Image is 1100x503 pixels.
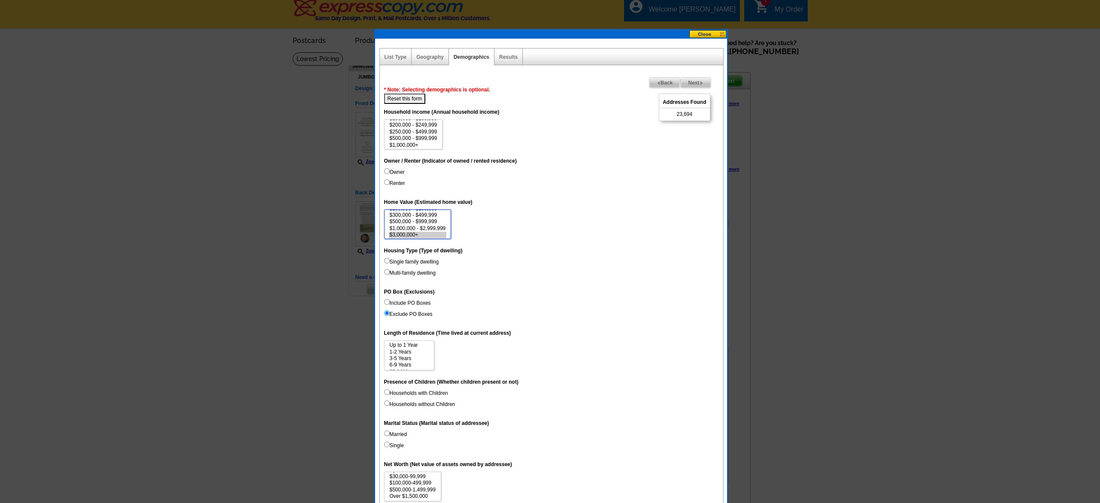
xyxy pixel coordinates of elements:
input: Single [384,442,390,447]
span: * Note: Selecting demographics is optional. [384,87,490,93]
option: $200,000 - $249,999 [389,122,438,128]
label: Home Value (Estimated home value) [384,198,473,206]
option: Over $1,500,000 [389,493,436,500]
a: Demographics [454,54,489,60]
input: Exclude PO Boxes [384,310,390,316]
a: Geography [416,54,443,60]
span: Addresses Found [659,97,709,108]
option: $100,000-499,999 [389,480,436,486]
option: $1,000,000+ [389,142,438,148]
button: Reset this form [384,94,426,104]
input: Include PO Boxes [384,299,390,305]
label: Net Worth (Net value of assets owned by addressee) [384,461,512,468]
label: Renter [384,179,405,187]
label: Households with Children [384,389,448,397]
option: $500,000 - $999,999 [389,218,447,225]
label: Include PO Boxes [384,299,431,307]
option: 1-2 Years [389,349,430,355]
option: $30,000-99,999 [389,473,436,480]
option: $250,000 - $499,999 [389,129,438,135]
label: Housing Type (Type of dwelling) [384,247,463,255]
label: Single family dwelling [384,258,439,266]
span: Back [649,78,680,88]
input: Multi-family dwelling [384,269,390,275]
span: 23,694 [676,110,692,118]
a: Next [680,77,711,88]
label: Single [384,442,404,449]
option: 6-9 Years [389,362,430,368]
label: Households without Children [384,400,455,408]
a: Back [649,77,681,88]
label: PO Box (Exclusions) [384,288,435,296]
label: Marital Status (Marital status of addressee) [384,419,489,427]
img: button-next-arrow-gray.png [700,81,703,85]
input: Married [384,430,390,436]
label: Multi-family dwelling [384,269,436,277]
input: Owner [384,168,390,174]
a: Results [499,54,518,60]
option: 3-5 Years [389,355,430,362]
span: Next [681,78,710,88]
iframe: LiveChat chat widget [979,476,1100,503]
option: $500,000-1,499,999 [389,487,436,493]
label: Presence of Children (Whether children present or not) [384,378,518,386]
label: Owner / Renter (Indicator of owned / rented residence) [384,157,517,165]
label: Exclude PO Boxes [384,310,433,318]
img: button-prev-arrow-gray.png [657,81,661,85]
option: $1,000,000 - $2,999,999 [389,225,447,232]
option: Up to 1 Year [389,342,430,348]
label: Household income (Annual household income) [384,108,500,116]
option: $500,000 - $999,999 [389,135,438,142]
input: Single family dwelling [384,258,390,264]
label: Owner [384,168,405,176]
input: Renter [384,179,390,185]
label: Length of Residence (Time lived at current address) [384,329,511,337]
a: List Type [385,54,407,60]
input: Households with Children [384,389,390,395]
option: $3,000,000+ [389,232,447,238]
option: $300,000 - $499,999 [389,212,447,218]
label: Married [384,430,407,438]
input: Households without Children [384,400,390,406]
option: 10-14 Years [389,369,430,375]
